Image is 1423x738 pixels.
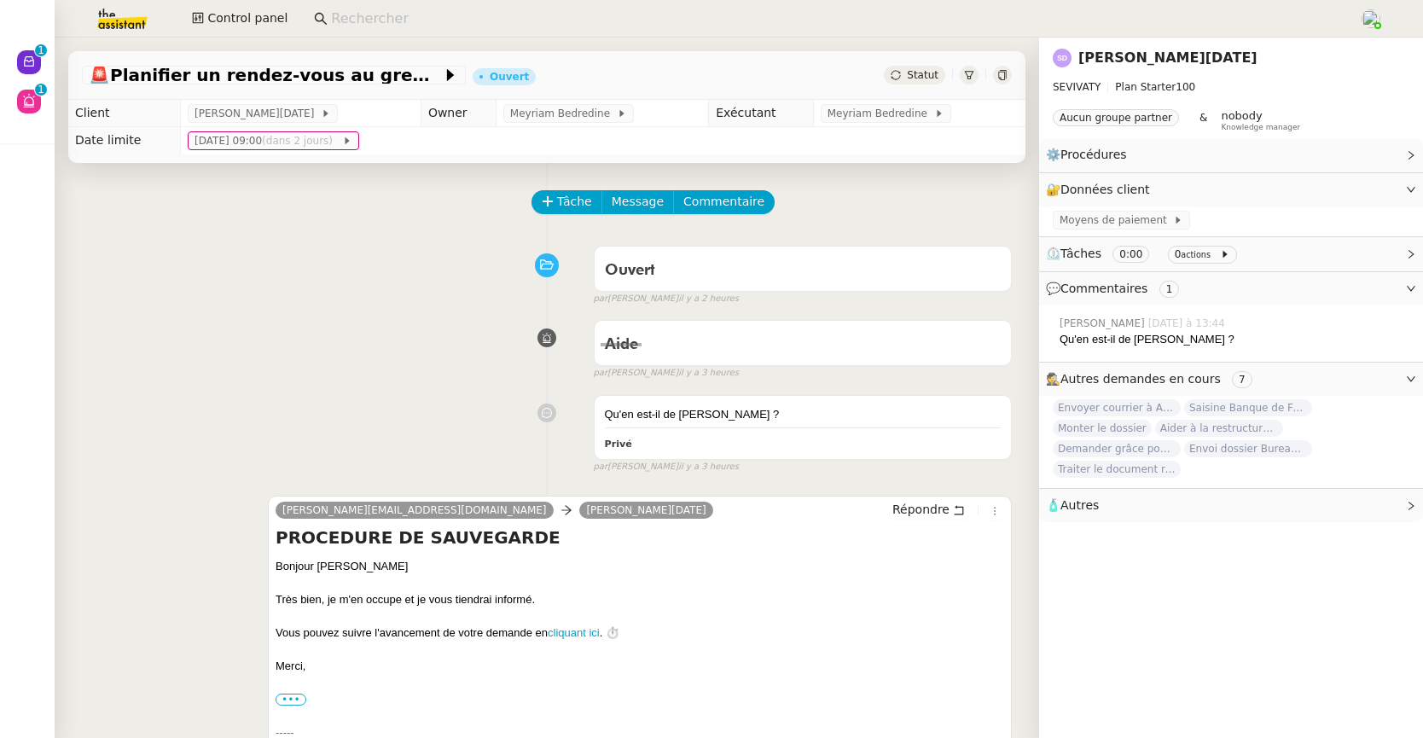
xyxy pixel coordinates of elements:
span: (dans 2 jours) [262,135,336,147]
span: par [594,292,608,306]
span: Demander grâce pour les amendes [1053,440,1181,457]
div: Qu'en est-il de [PERSON_NAME] ? [1060,331,1409,348]
button: Tâche [531,190,602,214]
span: 0 [1175,248,1182,260]
small: [PERSON_NAME] [594,460,739,474]
nz-badge-sup: 1 [35,44,47,56]
img: svg [1053,49,1072,67]
span: Envoyer courrier à AXA et questionnaire [1053,399,1181,416]
span: Planifier un rendez-vous au greffe [89,67,442,84]
a: [PERSON_NAME][DATE] [579,503,712,518]
td: Owner [421,100,496,127]
span: 100 [1176,81,1195,93]
span: Control panel [207,9,288,28]
span: il y a 3 heures [678,366,739,381]
span: Knowledge manager [1221,123,1300,132]
small: actions [1181,250,1211,259]
a: cliquant ici [548,626,600,639]
nz-tag: 0:00 [1112,246,1149,263]
span: Saisine Banque de France [1184,399,1312,416]
nz-badge-sup: 1 [35,84,47,96]
td: Exécutant [709,100,813,127]
button: Commentaire [673,190,775,214]
button: Control panel [182,7,298,31]
span: Envoi dossier Bureau central de tarification [1184,440,1312,457]
span: [PERSON_NAME][DATE] [195,105,321,122]
img: users%2FNTfmycKsCFdqp6LX6USf2FmuPJo2%2Favatar%2Fprofile-pic%20(1).png [1362,9,1380,28]
span: Commentaires [1060,282,1147,295]
app-user-label: Knowledge manager [1221,109,1300,131]
button: Répondre [886,500,971,519]
td: Date limite [68,127,181,154]
span: 🚨 [89,65,110,85]
span: SEVIVATY [1053,81,1101,93]
span: Message [612,192,664,212]
span: il y a 2 heures [678,292,739,306]
span: Tâches [1060,247,1101,260]
span: [DATE] à 13:44 [1148,316,1228,331]
label: ••• [276,694,306,706]
span: Plan Starter [1115,81,1176,93]
p: 1 [38,84,44,99]
span: Meyriam Bedredine [828,105,934,122]
small: [PERSON_NAME] [594,366,739,381]
span: Procédures [1060,148,1127,161]
span: par [594,460,608,474]
div: 💬Commentaires 1 [1039,272,1423,305]
span: Monter le dossier [1053,420,1152,437]
b: Privé [605,439,632,450]
div: 🧴Autres [1039,489,1423,522]
span: Traiter le document reçu [1053,461,1181,478]
span: 💬 [1046,282,1186,295]
span: Tâche [557,192,592,212]
nz-tag: 7 [1232,371,1252,388]
span: ⚙️ [1046,145,1135,165]
span: 🔐 [1046,180,1157,200]
span: [PERSON_NAME][EMAIL_ADDRESS][DOMAIN_NAME] [282,504,547,516]
span: & [1199,109,1207,131]
span: Autres [1060,498,1099,512]
div: ⚙️Procédures [1039,138,1423,171]
span: Ouvert [605,263,655,278]
div: Qu'en est-il de [PERSON_NAME] ? [605,406,1002,423]
p: 1 [38,44,44,60]
div: Vous pouvez suivre l'avancement de votre demande en . ⏱️ [276,625,1004,642]
span: [DATE] 09:00 [195,132,342,149]
span: Moyens de paiement [1060,212,1173,229]
nz-tag: 1 [1159,281,1180,298]
span: Aider à la restructuration du PGE [1155,420,1283,437]
span: [PERSON_NAME] [1060,316,1148,331]
span: Aide [605,337,638,352]
button: Message [601,190,674,214]
span: ⏲️ [1046,247,1244,260]
span: Statut [907,69,938,81]
div: 🕵️Autres demandes en cours 7 [1039,363,1423,396]
small: [PERSON_NAME] [594,292,739,306]
h4: PROCEDURE DE SAUVEGARDE [276,526,1004,549]
span: Commentaire [683,192,764,212]
div: Merci, [276,658,1004,675]
div: ⏲️Tâches 0:00 0actions [1039,237,1423,270]
nz-tag: Aucun groupe partner [1053,109,1179,126]
span: par [594,366,608,381]
span: Meyriam Bedredine [510,105,617,122]
td: Client [68,100,181,127]
span: nobody [1221,109,1262,122]
input: Rechercher [331,8,1342,31]
div: Ouvert [490,72,529,82]
div: Très bien, je m'en occupe et je vous tiendrai informé. [276,591,1004,608]
span: il y a 3 heures [678,460,739,474]
span: 🕵️ [1046,372,1259,386]
span: Répondre [892,501,950,518]
a: [PERSON_NAME][DATE] [1078,49,1257,66]
span: 🧴 [1046,498,1099,512]
div: Bonjour [PERSON_NAME] [276,558,1004,575]
span: Autres demandes en cours [1060,372,1221,386]
span: Données client [1060,183,1150,196]
div: 🔐Données client [1039,173,1423,206]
